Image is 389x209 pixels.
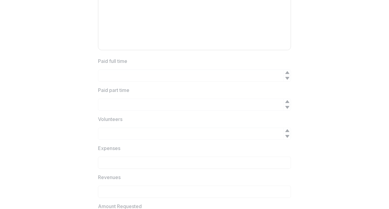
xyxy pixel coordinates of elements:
[98,145,120,152] p: Expenses
[98,57,127,65] p: Paid full time
[98,116,122,123] p: Volunteers
[98,87,129,94] p: Paid part time
[98,174,121,181] p: Revenues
